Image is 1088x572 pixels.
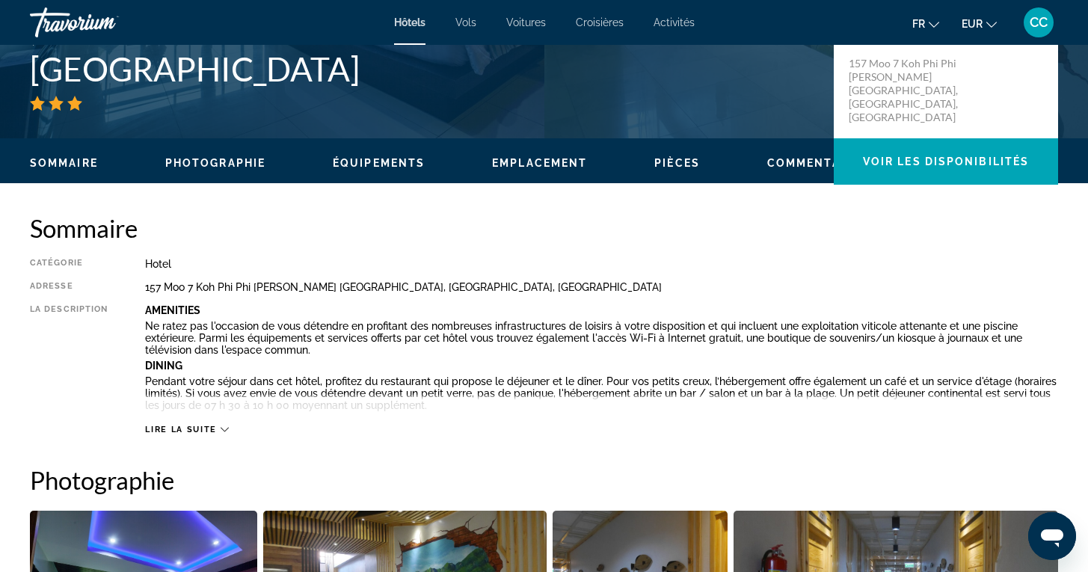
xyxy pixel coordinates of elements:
[145,258,1058,270] div: Hotel
[30,156,98,170] button: Sommaire
[145,424,228,435] button: Lire la suite
[863,156,1029,167] span: Voir les disponibilités
[506,16,546,28] a: Voitures
[165,157,265,169] span: Photographie
[1019,7,1058,38] button: User Menu
[30,157,98,169] span: Sommaire
[492,156,587,170] button: Emplacement
[30,213,1058,243] h2: Sommaire
[145,320,1058,356] p: Ne ratez pas l'occasion de vous détendre en profitant des nombreuses infrastructures de loisirs à...
[333,157,425,169] span: Équipements
[145,375,1058,411] p: Pendant votre séjour dans cet hôtel, profitez du restaurant qui propose le déjeuner et le dîner. ...
[962,13,997,34] button: Change currency
[333,156,425,170] button: Équipements
[394,16,425,28] a: Hôtels
[962,18,983,30] span: EUR
[30,3,179,42] a: Travorium
[30,281,108,293] div: Adresse
[30,49,819,88] h1: [GEOGRAPHIC_DATA]
[492,157,587,169] span: Emplacement
[1030,15,1048,30] span: CC
[145,360,182,372] b: Dining
[145,281,1058,293] div: 157 Moo 7 Koh Phi Phi [PERSON_NAME] [GEOGRAPHIC_DATA], [GEOGRAPHIC_DATA], [GEOGRAPHIC_DATA]
[165,156,265,170] button: Photographie
[912,18,925,30] span: fr
[767,157,869,169] span: Commentaires
[767,156,869,170] button: Commentaires
[834,138,1058,185] button: Voir les disponibilités
[145,304,200,316] b: Amenities
[654,16,695,28] a: Activités
[654,157,700,169] span: Pièces
[849,57,968,124] p: 157 Moo 7 Koh Phi Phi [PERSON_NAME] [GEOGRAPHIC_DATA], [GEOGRAPHIC_DATA], [GEOGRAPHIC_DATA]
[455,16,476,28] a: Vols
[1028,512,1076,560] iframe: Bouton de lancement de la fenêtre de messagerie
[145,425,216,434] span: Lire la suite
[30,258,108,270] div: Catégorie
[30,465,1058,495] h2: Photographie
[30,304,108,416] div: La description
[654,156,700,170] button: Pièces
[576,16,624,28] a: Croisières
[912,13,939,34] button: Change language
